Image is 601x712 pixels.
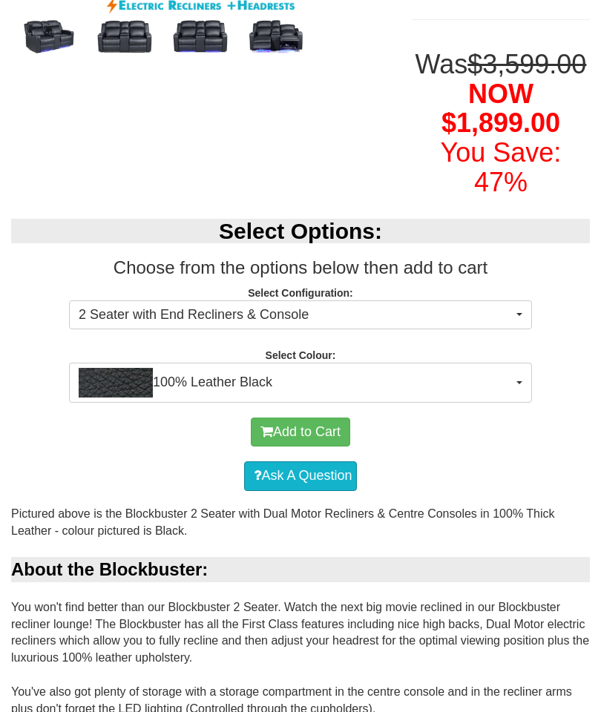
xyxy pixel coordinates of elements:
strong: Select Colour: [266,349,336,361]
button: 2 Seater with End Recliners & Console [69,300,532,330]
span: 100% Leather Black [79,368,513,398]
font: You Save: 47% [441,137,562,197]
button: Add to Cart [251,418,350,447]
h1: Was [412,50,590,197]
h3: Choose from the options below then add to cart [11,258,590,277]
b: Select Options: [219,219,382,243]
del: $3,599.00 [467,49,586,79]
div: About the Blockbuster: [11,557,590,582]
span: 2 Seater with End Recliners & Console [79,306,513,325]
img: 100% Leather Black [79,368,153,398]
a: Ask A Question [244,461,356,491]
span: NOW $1,899.00 [441,79,560,139]
button: 100% Leather Black100% Leather Black [69,363,532,403]
strong: Select Configuration: [248,287,353,299]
